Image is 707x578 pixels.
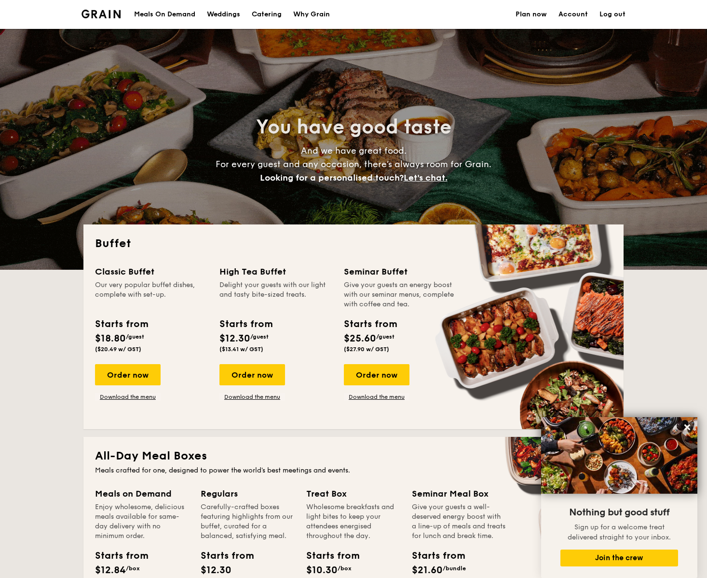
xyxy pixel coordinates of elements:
[344,280,457,309] div: Give your guests an energy boost with our seminar menus, complete with coffee and tea.
[412,487,506,500] div: Seminar Meal Box
[344,317,396,331] div: Starts from
[219,393,285,401] a: Download the menu
[404,172,448,183] span: Let's chat.
[569,507,669,518] span: Nothing but good stuff
[95,502,189,541] div: Enjoy wholesome, delicious meals available for same-day delivery with no minimum order.
[95,393,161,401] a: Download the menu
[250,333,269,340] span: /guest
[219,333,250,344] span: $12.30
[306,565,338,576] span: $10.30
[95,364,161,385] div: Order now
[376,333,394,340] span: /guest
[344,346,389,353] span: ($27.90 w/ GST)
[95,317,148,331] div: Starts from
[201,565,231,576] span: $12.30
[568,523,671,541] span: Sign up for a welcome treat delivered straight to your inbox.
[256,116,451,139] span: You have good taste
[95,448,612,464] h2: All-Day Meal Boxes
[201,487,295,500] div: Regulars
[412,502,506,541] div: Give your guests a well-deserved energy boost with a line-up of meals and treats for lunch and br...
[219,346,263,353] span: ($13.41 w/ GST)
[82,10,121,18] a: Logotype
[260,172,404,183] span: Looking for a personalised touch?
[201,502,295,541] div: Carefully-crafted boxes featuring highlights from our buffet, curated for a balanced, satisfying ...
[344,393,409,401] a: Download the menu
[306,487,400,500] div: Treat Box
[95,549,138,563] div: Starts from
[201,549,244,563] div: Starts from
[338,565,352,572] span: /box
[412,565,443,576] span: $21.60
[219,265,332,278] div: High Tea Buffet
[344,333,376,344] span: $25.60
[344,364,409,385] div: Order now
[95,487,189,500] div: Meals on Demand
[126,565,140,572] span: /box
[95,346,141,353] span: ($20.49 w/ GST)
[412,549,455,563] div: Starts from
[306,502,400,541] div: Wholesome breakfasts and light bites to keep your attendees energised throughout the day.
[126,333,144,340] span: /guest
[219,317,272,331] div: Starts from
[95,466,612,475] div: Meals crafted for one, designed to power the world's best meetings and events.
[306,549,350,563] div: Starts from
[216,145,491,183] span: And we have great food. For every guest and any occasion, there’s always room for Grain.
[95,333,126,344] span: $18.80
[344,265,457,278] div: Seminar Buffet
[95,236,612,251] h2: Buffet
[560,550,678,566] button: Join the crew
[95,265,208,278] div: Classic Buffet
[443,565,466,572] span: /bundle
[82,10,121,18] img: Grain
[541,417,697,494] img: DSC07876-Edit02-Large.jpeg
[95,280,208,309] div: Our very popular buffet dishes, complete with set-up.
[219,280,332,309] div: Delight your guests with our light and tasty bite-sized treats.
[95,565,126,576] span: $12.84
[219,364,285,385] div: Order now
[680,420,695,435] button: Close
